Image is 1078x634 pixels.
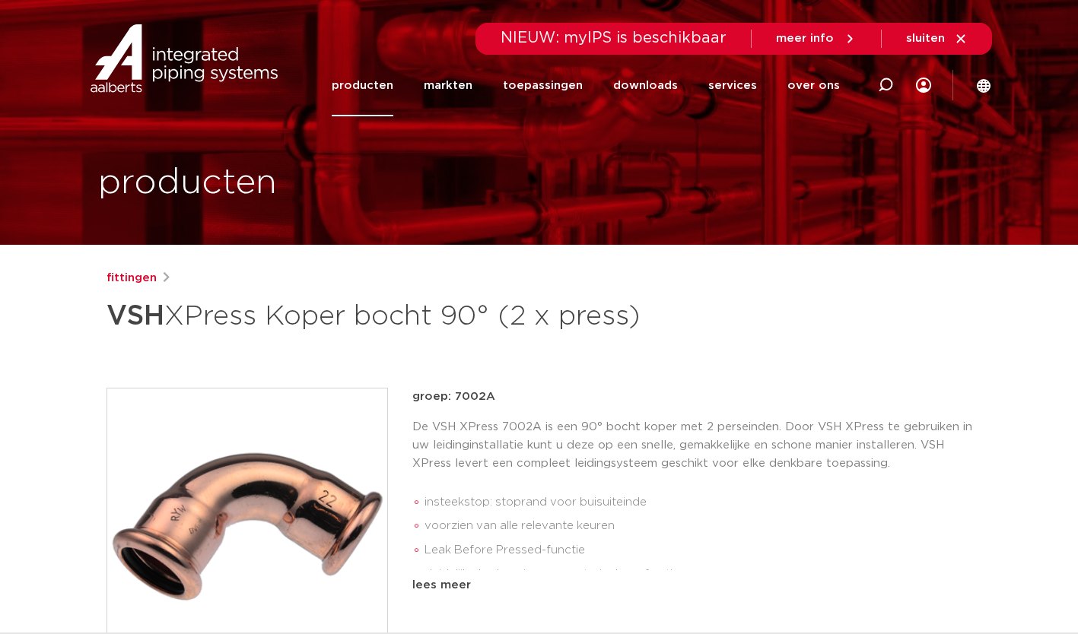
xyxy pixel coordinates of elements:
a: sluiten [906,32,968,46]
a: downloads [613,55,678,116]
nav: Menu [332,55,840,116]
span: meer info [776,33,834,44]
a: markten [424,55,472,116]
li: Leak Before Pressed-functie [425,538,972,563]
h1: XPress Koper bocht 90° (2 x press) [107,293,678,339]
p: De VSH XPress 7002A is een 90° bocht koper met 2 perseinden. Door VSH XPress te gebruiken in uw l... [412,418,972,473]
a: over ons [787,55,840,116]
span: sluiten [906,33,945,44]
div: my IPS [916,55,931,116]
a: services [708,55,757,116]
a: fittingen [107,269,157,287]
p: groep: 7002A [412,388,972,406]
li: insteekstop: stoprand voor buisuiteinde [425,490,972,515]
h1: producten [98,159,277,208]
a: toepassingen [503,55,583,116]
li: voorzien van alle relevante keuren [425,514,972,538]
strong: VSH [107,303,164,330]
a: producten [332,55,393,116]
a: meer info [776,32,857,46]
div: lees meer [412,576,972,594]
span: NIEUW: myIPS is beschikbaar [501,30,727,46]
li: duidelijke herkenning van materiaal en afmeting [425,563,972,587]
